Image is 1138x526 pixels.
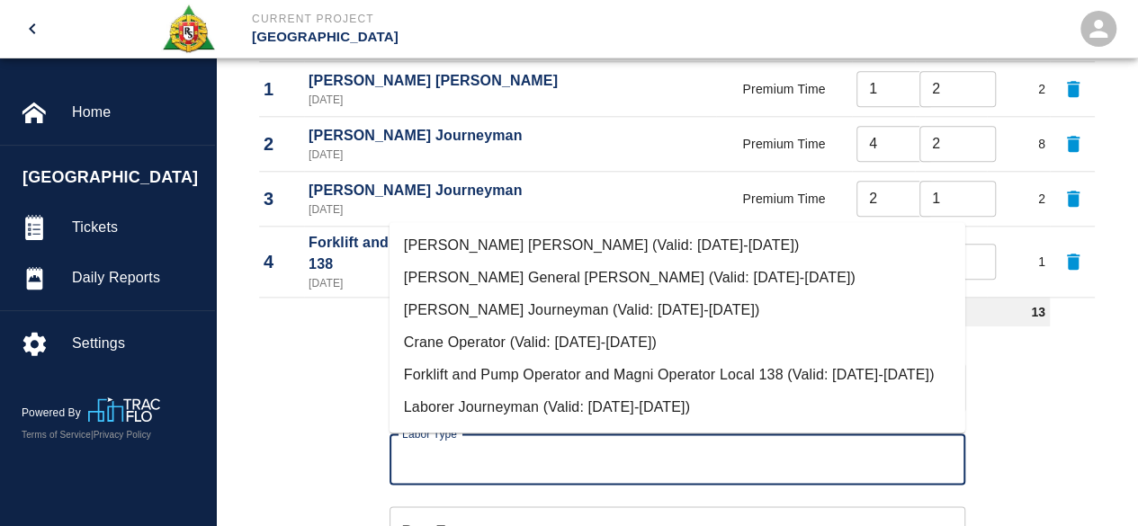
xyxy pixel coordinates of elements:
li: Labor [PERSON_NAME] (Valid: [DATE]-[DATE]) [390,423,965,456]
p: 2 [264,130,300,157]
li: Laborer Journeyman (Valid: [DATE]-[DATE]) [390,391,965,423]
p: [DATE] [309,201,712,218]
a: Privacy Policy [94,430,151,440]
label: Labor Type [402,426,457,441]
td: Premium Time [716,116,852,171]
span: Settings [72,333,201,354]
a: Terms of Service [22,430,91,440]
p: Forklift and Pump Operator and Magni Operator Local 138 [309,232,712,275]
td: Subtotal: [259,297,852,326]
img: TracFlo [88,397,160,422]
li: Crane Operator (Valid: [DATE]-[DATE]) [390,326,965,359]
p: [DATE] [309,147,712,163]
p: Current Project [252,11,667,27]
td: 2 [987,171,1050,226]
span: Tickets [72,217,201,238]
li: [PERSON_NAME] General [PERSON_NAME] (Valid: [DATE]-[DATE]) [390,262,965,294]
p: [DATE] [309,275,712,291]
td: 1 [987,226,1050,297]
li: [PERSON_NAME] [PERSON_NAME] (Valid: [DATE]-[DATE]) [390,229,965,262]
p: [GEOGRAPHIC_DATA] [252,27,667,48]
iframe: Chat Widget [1048,440,1138,526]
span: [GEOGRAPHIC_DATA] [22,165,206,190]
span: Home [72,102,201,123]
button: open drawer [11,7,54,50]
td: 8 [987,116,1050,171]
li: [PERSON_NAME] Journeyman (Valid: [DATE]-[DATE]) [390,294,965,326]
td: 2 [987,61,1050,116]
span: | [91,430,94,440]
span: Daily Reports [72,267,201,289]
td: Premium Time [716,61,852,116]
p: [PERSON_NAME] Journeyman [309,125,712,147]
p: 3 [264,185,300,212]
p: Powered By [22,405,88,421]
p: [PERSON_NAME] Journeyman [309,180,712,201]
p: [PERSON_NAME] [PERSON_NAME] [309,70,712,92]
p: [DATE] [309,92,712,108]
td: Premium Time [716,171,852,226]
p: 1 [264,76,300,103]
img: Roger & Sons Concrete [161,4,216,54]
li: Forklift and Pump Operator and Magni Operator Local 138 (Valid: [DATE]-[DATE]) [390,359,965,391]
td: 13 [915,297,1050,326]
p: 4 [264,248,300,275]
